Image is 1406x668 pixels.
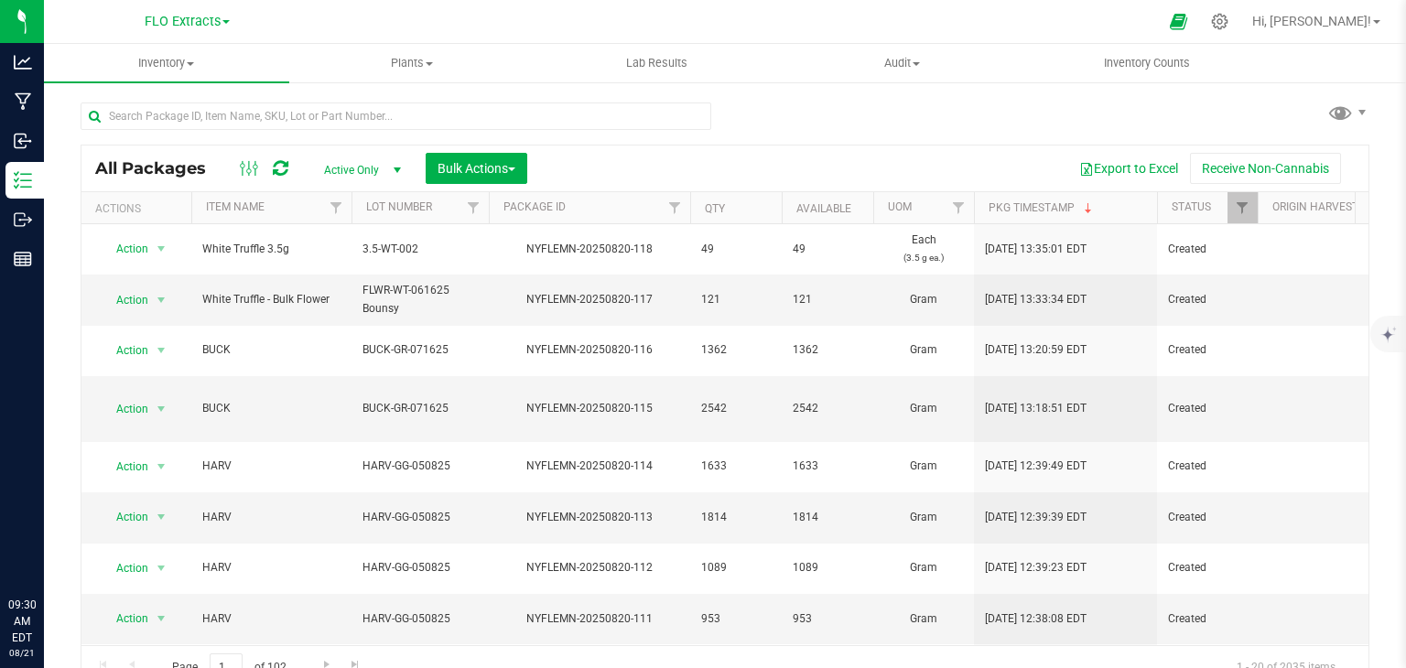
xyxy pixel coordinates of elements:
[793,610,862,628] span: 953
[150,287,173,313] span: select
[701,241,771,258] span: 49
[14,132,32,150] inline-svg: Inbound
[100,287,149,313] span: Action
[793,291,862,308] span: 121
[362,509,478,526] span: HARV-GG-050825
[1168,241,1247,258] span: Created
[145,14,221,29] span: FLO Extracts
[202,400,341,417] span: BUCK
[1168,509,1247,526] span: Created
[202,559,341,576] span: HARV
[884,232,963,266] span: Each
[985,458,1087,475] span: [DATE] 12:39:49 EDT
[701,400,771,417] span: 2542
[100,504,149,530] span: Action
[44,44,289,82] a: Inventory
[884,400,963,417] span: Gram
[985,610,1087,628] span: [DATE] 12:38:08 EDT
[793,559,862,576] span: 1089
[14,210,32,229] inline-svg: Outbound
[14,92,32,111] inline-svg: Manufacturing
[95,158,224,178] span: All Packages
[150,454,173,479] span: select
[290,55,534,71] span: Plants
[796,202,851,215] a: Available
[486,341,693,359] div: NYFLEMN-20250820-116
[1172,200,1211,213] a: Status
[1190,153,1341,184] button: Receive Non-Cannabis
[206,200,265,213] a: Item Name
[150,504,173,530] span: select
[459,192,489,223] a: Filter
[362,282,478,317] span: FLWR-WT-061625 Bounsy
[985,241,1087,258] span: [DATE] 13:35:01 EDT
[81,102,711,130] input: Search Package ID, Item Name, SKU, Lot or Part Number...
[362,341,478,359] span: BUCK-GR-071625
[14,53,32,71] inline-svg: Analytics
[321,192,351,223] a: Filter
[985,341,1087,359] span: [DATE] 13:20:59 EDT
[779,44,1024,82] a: Audit
[100,555,149,581] span: Action
[1208,13,1231,30] div: Manage settings
[150,606,173,631] span: select
[362,559,478,576] span: HARV-GG-050825
[985,400,1087,417] span: [DATE] 13:18:51 EDT
[426,153,527,184] button: Bulk Actions
[486,509,693,526] div: NYFLEMN-20250820-113
[362,241,478,258] span: 3.5-WT-002
[1272,200,1365,213] a: Origin Harvests
[660,192,690,223] a: Filter
[701,610,771,628] span: 953
[535,44,780,82] a: Lab Results
[486,291,693,308] div: NYFLEMN-20250820-117
[100,606,149,631] span: Action
[701,291,771,308] span: 121
[884,610,963,628] span: Gram
[54,519,76,541] iframe: Resource center unread badge
[1228,192,1258,223] a: Filter
[944,192,974,223] a: Filter
[1168,458,1247,475] span: Created
[8,646,36,660] p: 08/21
[362,610,478,628] span: HARV-GG-050825
[14,250,32,268] inline-svg: Reports
[486,400,693,417] div: NYFLEMN-20250820-115
[44,55,289,71] span: Inventory
[95,202,184,215] div: Actions
[486,559,693,576] div: NYFLEMN-20250820-112
[100,396,149,422] span: Action
[362,458,478,475] span: HARV-GG-050825
[884,509,963,526] span: Gram
[985,559,1087,576] span: [DATE] 12:39:23 EDT
[366,200,432,213] a: Lot Number
[884,559,963,576] span: Gram
[438,161,515,176] span: Bulk Actions
[601,55,712,71] span: Lab Results
[486,458,693,475] div: NYFLEMN-20250820-114
[1079,55,1215,71] span: Inventory Counts
[150,555,173,581] span: select
[701,341,771,359] span: 1362
[884,291,963,308] span: Gram
[100,454,149,479] span: Action
[1168,341,1247,359] span: Created
[18,522,73,576] iframe: Resource center
[8,597,36,646] p: 09:30 AM EDT
[1252,14,1371,28] span: Hi, [PERSON_NAME]!
[486,241,693,258] div: NYFLEMN-20250820-118
[793,400,862,417] span: 2542
[701,509,771,526] span: 1814
[985,291,1087,308] span: [DATE] 13:33:34 EDT
[202,610,341,628] span: HARV
[1168,559,1247,576] span: Created
[705,202,725,215] a: Qty
[780,55,1023,71] span: Audit
[884,341,963,359] span: Gram
[888,200,912,213] a: UOM
[793,341,862,359] span: 1362
[14,171,32,189] inline-svg: Inventory
[1168,400,1247,417] span: Created
[150,236,173,262] span: select
[150,338,173,363] span: select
